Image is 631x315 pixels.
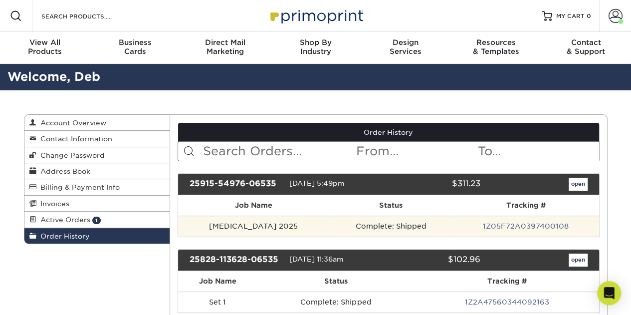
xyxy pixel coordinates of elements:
[36,200,69,208] span: Invoices
[36,232,90,240] span: Order History
[329,195,453,216] th: Status
[257,271,415,292] th: Status
[178,123,599,142] a: Order History
[90,38,181,47] span: Business
[270,38,361,47] span: Shop By
[451,32,541,64] a: Resources& Templates
[24,163,170,179] a: Address Book
[40,10,138,22] input: SEARCH PRODUCTS.....
[36,119,106,127] span: Account Overview
[24,115,170,131] a: Account Overview
[36,183,120,191] span: Billing & Payment Info
[24,212,170,228] a: Active Orders 1
[483,222,569,230] a: 1Z05F72A0397400108
[451,38,541,47] span: Resources
[270,38,361,56] div: Industry
[36,151,105,159] span: Change Password
[289,179,344,187] span: [DATE] 5:49pm
[381,178,488,191] div: $311.23
[24,131,170,147] a: Contact Information
[178,195,329,216] th: Job Name
[90,38,181,56] div: Cards
[329,216,453,237] td: Complete: Shipped
[541,32,631,64] a: Contact& Support
[361,32,451,64] a: DesignServices
[257,292,415,313] td: Complete: Shipped
[451,38,541,56] div: & Templates
[24,196,170,212] a: Invoices
[597,281,621,305] div: Open Intercom Messenger
[587,12,591,19] span: 0
[556,12,585,20] span: MY CART
[202,142,355,161] input: Search Orders...
[289,255,343,263] span: [DATE] 11:36am
[36,135,112,143] span: Contact Information
[266,5,366,26] img: Primoprint
[270,32,361,64] a: Shop ByIndustry
[541,38,631,47] span: Contact
[182,254,289,267] div: 25828-113628-06535
[24,228,170,244] a: Order History
[92,217,101,224] span: 1
[464,298,549,306] a: 1Z2A47560344092163
[180,32,270,64] a: Direct MailMarketing
[361,38,451,47] span: Design
[24,179,170,195] a: Billing & Payment Info
[569,254,588,267] a: open
[24,147,170,163] a: Change Password
[178,292,257,313] td: Set 1
[415,271,599,292] th: Tracking #
[381,254,488,267] div: $102.96
[361,38,451,56] div: Services
[541,38,631,56] div: & Support
[36,167,90,175] span: Address Book
[180,38,270,47] span: Direct Mail
[569,178,588,191] a: open
[182,178,289,191] div: 25915-54976-06535
[477,142,599,161] input: To...
[180,38,270,56] div: Marketing
[178,271,257,292] th: Job Name
[90,32,181,64] a: BusinessCards
[178,216,329,237] td: [MEDICAL_DATA] 2025
[36,216,90,224] span: Active Orders
[452,195,599,216] th: Tracking #
[355,142,477,161] input: From...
